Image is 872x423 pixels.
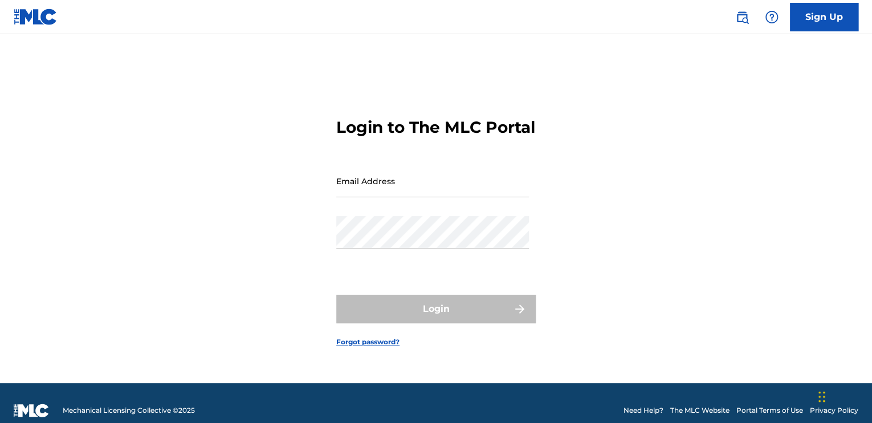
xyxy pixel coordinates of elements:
a: Sign Up [790,3,858,31]
iframe: Chat Widget [815,368,872,423]
img: help [765,10,779,24]
img: MLC Logo [14,9,58,25]
a: Forgot password? [336,337,400,347]
img: search [735,10,749,24]
a: Public Search [731,6,753,29]
img: logo [14,404,49,417]
a: Portal Terms of Use [736,405,803,416]
a: The MLC Website [670,405,730,416]
div: Help [760,6,783,29]
span: Mechanical Licensing Collective © 2025 [63,405,195,416]
a: Need Help? [624,405,663,416]
a: Privacy Policy [810,405,858,416]
h3: Login to The MLC Portal [336,117,535,137]
div: Drag [818,380,825,414]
